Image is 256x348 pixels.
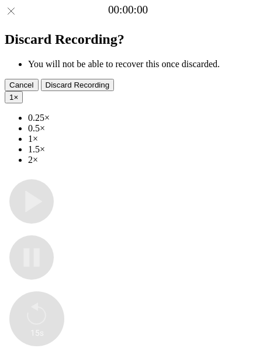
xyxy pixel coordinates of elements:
button: 1× [5,91,23,103]
li: 0.5× [28,123,251,134]
button: Discard Recording [41,79,115,91]
h2: Discard Recording? [5,32,251,47]
li: You will not be able to recover this once discarded. [28,59,251,69]
li: 1× [28,134,251,144]
button: Cancel [5,79,39,91]
li: 2× [28,155,251,165]
span: 1 [9,93,13,102]
li: 0.25× [28,113,251,123]
li: 1.5× [28,144,251,155]
a: 00:00:00 [108,4,148,16]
